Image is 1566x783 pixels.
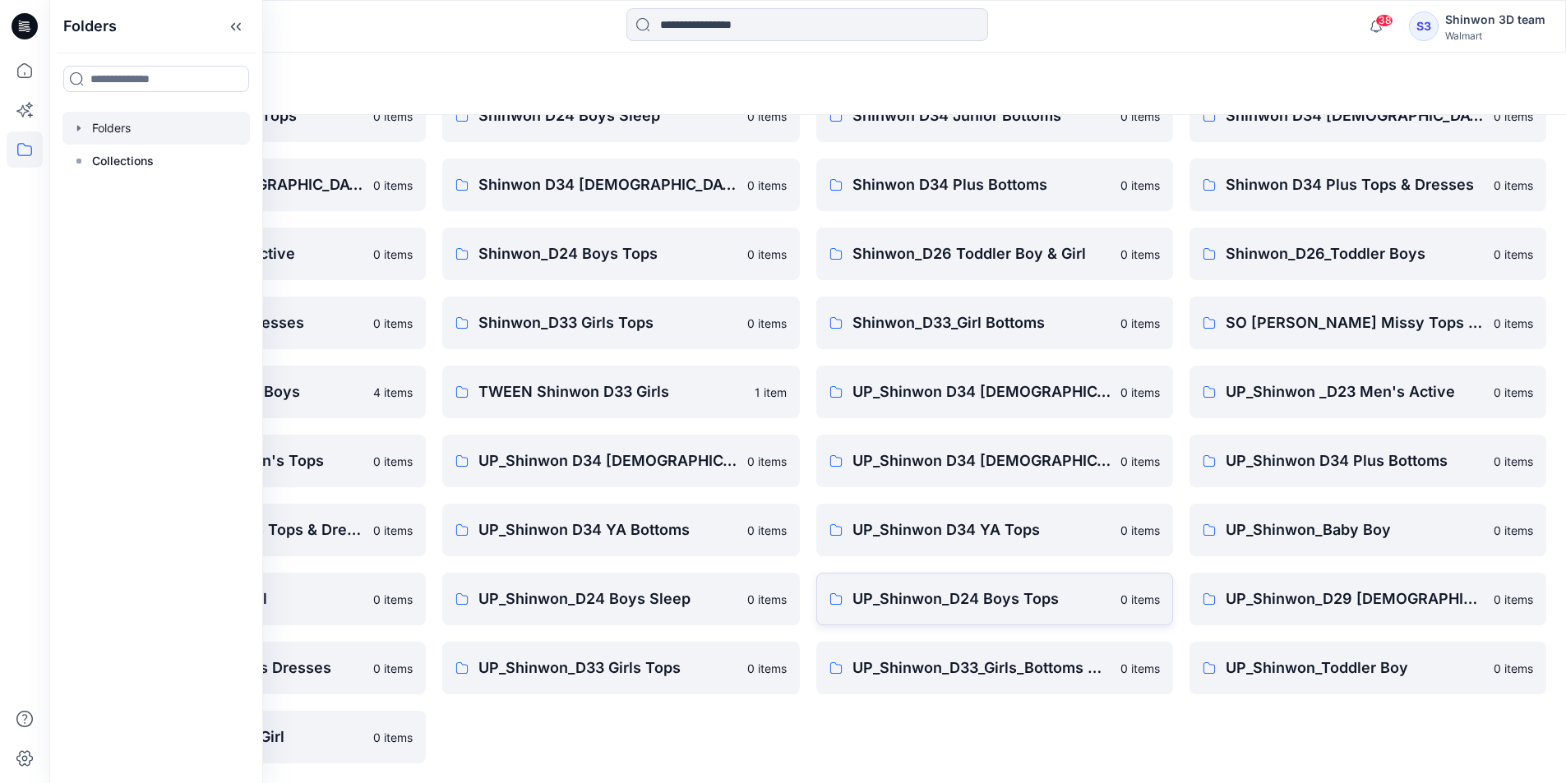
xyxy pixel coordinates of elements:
p: Shinwon_D33 Girls Tops [478,311,737,334]
p: SO [PERSON_NAME] Missy Tops Bottom Dress [1226,311,1484,334]
p: Shinwon_D26_Toddler Boys [1226,242,1484,265]
p: Shinwon_D24 Boys Tops [478,242,737,265]
p: UP_Shinwon _D23 Men's Active [1226,380,1484,403]
p: UP_Shinwon_D33_Girls_Bottoms & Active [852,656,1111,679]
a: UP_Shinwon_D29 [DEMOGRAPHIC_DATA] Sleep0 items [1190,573,1546,625]
p: 0 items [747,522,787,539]
p: Shinwon D34 [DEMOGRAPHIC_DATA] Dresses [478,173,737,196]
p: 0 items [373,315,413,332]
p: Collections [92,151,154,171]
p: 0 items [373,729,413,746]
a: Shinwon_D26 Toddler Boy & Girl0 items [816,228,1173,280]
p: 4 items [373,384,413,401]
div: Shinwon 3D team [1445,10,1545,30]
p: 0 items [747,246,787,263]
p: 1 item [755,384,787,401]
p: Shinwon_D33_Girl Bottoms [852,311,1111,334]
p: 0 items [1494,246,1533,263]
p: 0 items [373,108,413,125]
a: TWEEN Shinwon D33 Girls1 item [442,366,799,418]
p: UP_Shinwon_D24 Boys Tops [852,587,1111,610]
a: Shinwon D34 Plus Tops & Dresses0 items [1190,159,1546,211]
a: Shinwon_D33 Girls Tops0 items [442,297,799,349]
p: 0 items [373,177,413,194]
p: 0 items [1494,384,1533,401]
p: TWEEN Shinwon D33 Girls [478,380,744,403]
a: UP_Shinwon_D33_Girls_Bottoms & Active0 items [816,642,1173,694]
a: UP_Shinwon _D23 Men's Active0 items [1190,366,1546,418]
p: 0 items [373,453,413,470]
a: Shinwon_D26_Toddler Boys0 items [1190,228,1546,280]
a: Shinwon_D33_Girl Bottoms0 items [816,297,1173,349]
p: 0 items [373,522,413,539]
p: UP_Shinwon_D33 Girls Tops [478,656,737,679]
a: SO [PERSON_NAME] Missy Tops Bottom Dress0 items [1190,297,1546,349]
p: 0 items [1494,591,1533,608]
p: 0 items [1120,591,1160,608]
a: UP_Shinwon D34 [DEMOGRAPHIC_DATA] Bottoms0 items [442,435,799,487]
p: 0 items [1494,660,1533,677]
a: Shinwon D34 Junior Bottoms0 items [816,90,1173,142]
p: UP_Shinwon_D24 Boys Sleep [478,587,737,610]
a: UP_Shinwon_D33 Girls Tops0 items [442,642,799,694]
p: Shinwon D34 Plus Bottoms [852,173,1111,196]
p: 0 items [747,315,787,332]
a: UP_Shinwon_Toddler Boy0 items [1190,642,1546,694]
a: Shinwon D34 Plus Bottoms0 items [816,159,1173,211]
p: 0 items [1120,177,1160,194]
a: UP_Shinwon_D24 Boys Tops0 items [816,573,1173,625]
a: UP_Shinwon D34 [DEMOGRAPHIC_DATA] Dresses0 items [816,435,1173,487]
p: UP_Shinwon D34 YA Tops [852,518,1111,541]
p: UP_Shinwon_Baby Boy [1226,518,1484,541]
p: Shinwon D24 Boys Sleep [478,104,737,127]
a: UP_Shinwon_D24 Boys Sleep0 items [442,573,799,625]
a: UP_Shinwon_Baby Boy0 items [1190,504,1546,556]
p: 0 items [747,108,787,125]
p: 0 items [747,660,787,677]
p: Shinwon_D26 Toddler Boy & Girl [852,242,1111,265]
div: S3 [1409,12,1439,41]
a: Shinwon D24 Boys Sleep0 items [442,90,799,142]
p: Shinwon D34 Plus Tops & Dresses [1226,173,1484,196]
a: Shinwon D34 [DEMOGRAPHIC_DATA] Dresses0 items [442,159,799,211]
p: 0 items [747,453,787,470]
p: UP_Shinwon D34 [DEMOGRAPHIC_DATA] Dresses [852,449,1111,472]
p: 0 items [1120,246,1160,263]
p: 0 items [373,591,413,608]
p: 0 items [747,591,787,608]
a: UP_Shinwon D34 Plus Bottoms0 items [1190,435,1546,487]
p: 0 items [1120,384,1160,401]
p: UP_Shinwon D34 [DEMOGRAPHIC_DATA] Knit Tops [852,380,1111,403]
a: Shinwon_D24 Boys Tops0 items [442,228,799,280]
a: UP_Shinwon D34 YA Tops0 items [816,504,1173,556]
p: UP_Shinwon D34 [DEMOGRAPHIC_DATA] Bottoms [478,449,737,472]
p: 0 items [1494,522,1533,539]
p: Shinwon D34 Junior Bottoms [852,104,1111,127]
p: 0 items [747,177,787,194]
p: 0 items [1494,315,1533,332]
p: 0 items [1494,453,1533,470]
a: Shinwon D34 [DEMOGRAPHIC_DATA] Active0 items [1190,90,1546,142]
p: 0 items [1494,108,1533,125]
div: Walmart [1445,30,1545,42]
p: UP_Shinwon D34 YA Bottoms [478,518,737,541]
p: UP_Shinwon D34 Plus Bottoms [1226,449,1484,472]
p: 0 items [373,246,413,263]
p: 0 items [1494,177,1533,194]
p: UP_Shinwon_Toddler Boy [1226,656,1484,679]
p: UP_Shinwon_D29 [DEMOGRAPHIC_DATA] Sleep [1226,587,1484,610]
a: UP_Shinwon D34 [DEMOGRAPHIC_DATA] Knit Tops0 items [816,366,1173,418]
p: 0 items [1120,660,1160,677]
p: Shinwon D34 [DEMOGRAPHIC_DATA] Active [1226,104,1484,127]
p: 0 items [1120,108,1160,125]
a: UP_Shinwon D34 YA Bottoms0 items [442,504,799,556]
p: 0 items [1120,453,1160,470]
p: 0 items [1120,315,1160,332]
p: 0 items [373,660,413,677]
p: 0 items [1120,522,1160,539]
span: 38 [1375,14,1393,27]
